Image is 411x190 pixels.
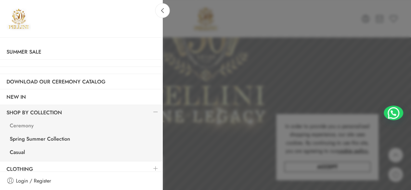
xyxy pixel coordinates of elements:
a: Casual [3,146,162,160]
img: Pellini [6,6,31,31]
a: Ceremony [3,120,162,133]
a: Login / Register [6,177,156,185]
a: Spring Summer Collection [3,133,162,146]
span: Login / Register [16,177,51,185]
a: Pellini - [6,6,31,31]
